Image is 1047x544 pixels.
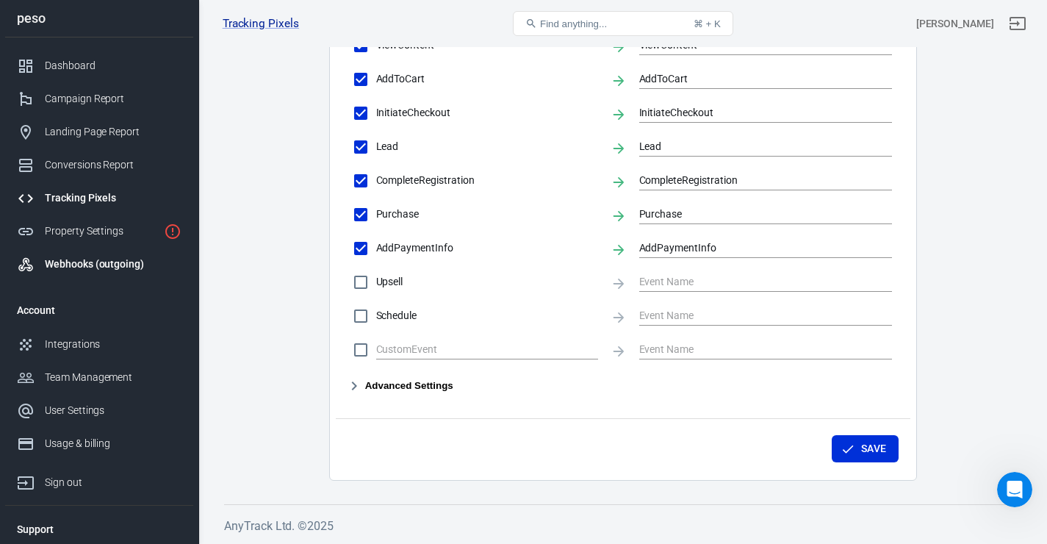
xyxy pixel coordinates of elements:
[45,475,181,490] div: Sign out
[45,190,181,206] div: Tracking Pixels
[5,148,193,182] a: Conversions Report
[45,223,158,239] div: Property Settings
[5,182,193,215] a: Tracking Pixels
[540,18,607,29] span: Find anything...
[5,361,193,394] a: Team Management
[5,82,193,115] a: Campaign Report
[5,49,193,82] a: Dashboard
[694,18,721,29] div: ⌘ + K
[916,16,994,32] div: Account id: tKQwVset
[376,207,599,222] span: Purchase
[639,171,871,190] input: Event Name
[45,436,181,451] div: Usage & billing
[45,403,181,418] div: User Settings
[376,173,599,188] span: CompleteRegistration
[376,308,599,323] span: Schedule
[376,105,599,121] span: InitiateCheckout
[164,223,181,240] svg: Property is not installed yet
[45,157,181,173] div: Conversions Report
[639,307,871,325] input: Event Name
[376,71,599,87] span: AddToCart
[5,293,193,328] li: Account
[1000,6,1035,41] a: Sign out
[5,115,193,148] a: Landing Page Report
[45,337,181,352] div: Integrations
[224,517,1021,535] h6: AnyTrack Ltd. © 2025
[513,11,733,36] button: Find anything...⌘ + K
[45,370,181,385] div: Team Management
[376,139,599,154] span: Lead
[348,377,453,395] button: Advanced Settings
[639,104,871,122] input: Event Name
[5,328,193,361] a: Integrations
[5,394,193,427] a: User Settings
[639,70,871,88] input: Event Name
[5,12,193,25] div: peso
[639,273,871,291] input: Event Name
[376,240,599,256] span: AddPaymentInfo
[5,427,193,460] a: Usage & billing
[376,274,599,290] span: Upsell
[376,340,577,359] input: Clear
[997,472,1032,507] iframe: Intercom live chat
[639,205,871,223] input: Event Name
[45,124,181,140] div: Landing Page Report
[832,435,899,462] button: Save
[5,460,193,499] a: Sign out
[639,137,871,156] input: Event Name
[223,16,299,32] a: Tracking Pixels
[639,239,871,257] input: Event Name
[45,257,181,272] div: Webhooks (outgoing)
[45,91,181,107] div: Campaign Report
[45,58,181,74] div: Dashboard
[639,340,871,359] input: Event Name
[5,215,193,248] a: Property Settings
[5,248,193,281] a: Webhooks (outgoing)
